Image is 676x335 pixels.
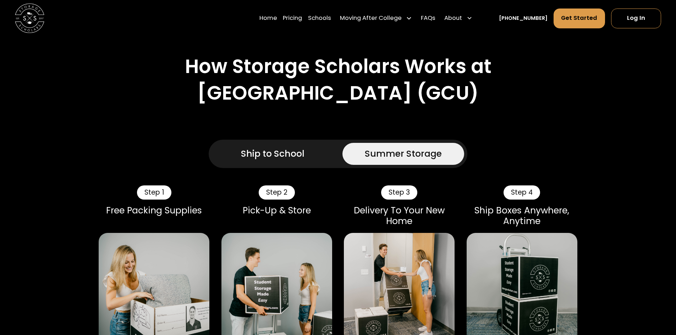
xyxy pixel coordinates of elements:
[283,8,302,29] a: Pricing
[499,15,548,22] a: [PHONE_NUMBER]
[259,8,277,29] a: Home
[15,4,44,33] img: Storage Scholars main logo
[381,185,417,199] div: Step 3
[467,205,577,227] div: Ship Boxes Anywhere, Anytime
[441,8,476,29] div: About
[259,185,295,199] div: Step 2
[221,205,332,216] div: Pick-Up & Store
[197,82,479,105] h2: [GEOGRAPHIC_DATA] (GCU)
[421,8,435,29] a: FAQs
[365,147,442,160] div: Summer Storage
[444,14,462,23] div: About
[554,9,605,28] a: Get Started
[337,8,415,29] div: Moving After College
[504,185,540,199] div: Step 4
[185,55,491,78] h2: How Storage Scholars Works at
[15,4,44,33] a: home
[241,147,304,160] div: Ship to School
[99,205,209,216] div: Free Packing Supplies
[611,9,661,28] a: Log In
[308,8,331,29] a: Schools
[137,185,171,199] div: Step 1
[340,14,402,23] div: Moving After College
[344,205,455,227] div: Delivery To Your New Home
